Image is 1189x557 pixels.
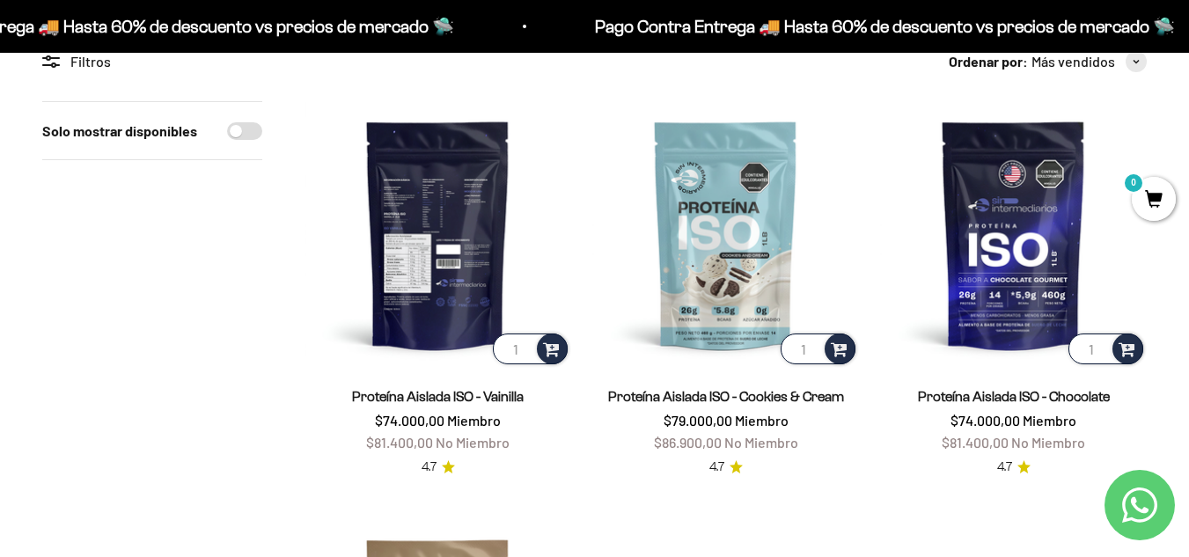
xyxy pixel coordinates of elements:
[709,458,743,477] a: 4.74.7 de 5.0 estrellas
[997,458,1012,477] span: 4.7
[654,434,722,451] span: $86.900,00
[942,434,1009,451] span: $81.400,00
[422,458,437,477] span: 4.7
[422,458,455,477] a: 4.74.7 de 5.0 estrellas
[724,434,798,451] span: No Miembro
[1132,191,1176,210] a: 0
[1023,412,1076,429] span: Miembro
[918,389,1110,404] a: Proteína Aislada ISO - Chocolate
[950,412,1020,429] span: $74.000,00
[949,50,1028,73] span: Ordenar por:
[436,434,510,451] span: No Miembro
[42,50,262,73] div: Filtros
[352,389,524,404] a: Proteína Aislada ISO - Vainilla
[366,434,433,451] span: $81.400,00
[997,458,1031,477] a: 4.74.7 de 5.0 estrellas
[1031,50,1147,73] button: Más vendidos
[1123,172,1144,194] mark: 0
[664,412,732,429] span: $79.000,00
[608,389,844,404] a: Proteína Aislada ISO - Cookies & Cream
[42,120,197,143] label: Solo mostrar disponibles
[375,412,444,429] span: $74.000,00
[709,458,724,477] span: 4.7
[1011,434,1085,451] span: No Miembro
[1031,50,1115,73] span: Más vendidos
[305,101,571,368] img: Proteína Aislada ISO - Vainilla
[735,412,789,429] span: Miembro
[570,12,1150,40] p: Pago Contra Entrega 🚚 Hasta 60% de descuento vs precios de mercado 🛸
[447,412,501,429] span: Miembro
